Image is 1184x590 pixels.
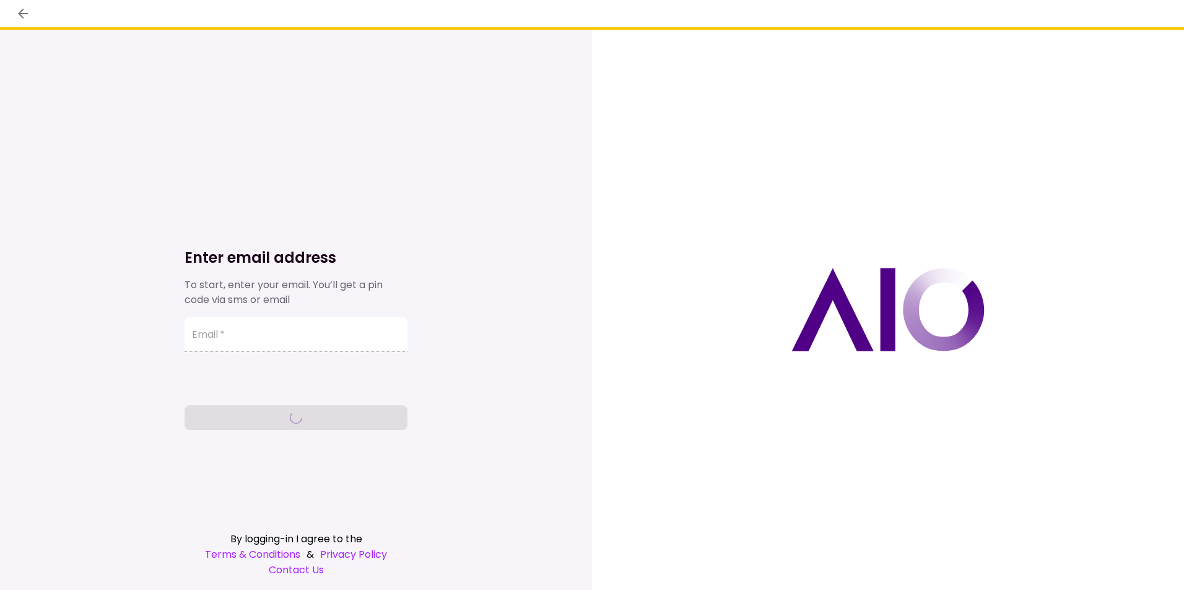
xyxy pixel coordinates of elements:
a: Privacy Policy [320,547,387,562]
div: To start, enter your email. You’ll get a pin code via sms or email [185,278,407,307]
div: By logging-in I agree to the [185,531,407,547]
img: AIO logo [791,268,985,351]
a: Terms & Conditions [205,547,300,562]
div: & [185,547,407,562]
a: Contact Us [185,562,407,578]
h1: Enter email address [185,248,407,268]
button: back [12,3,33,24]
